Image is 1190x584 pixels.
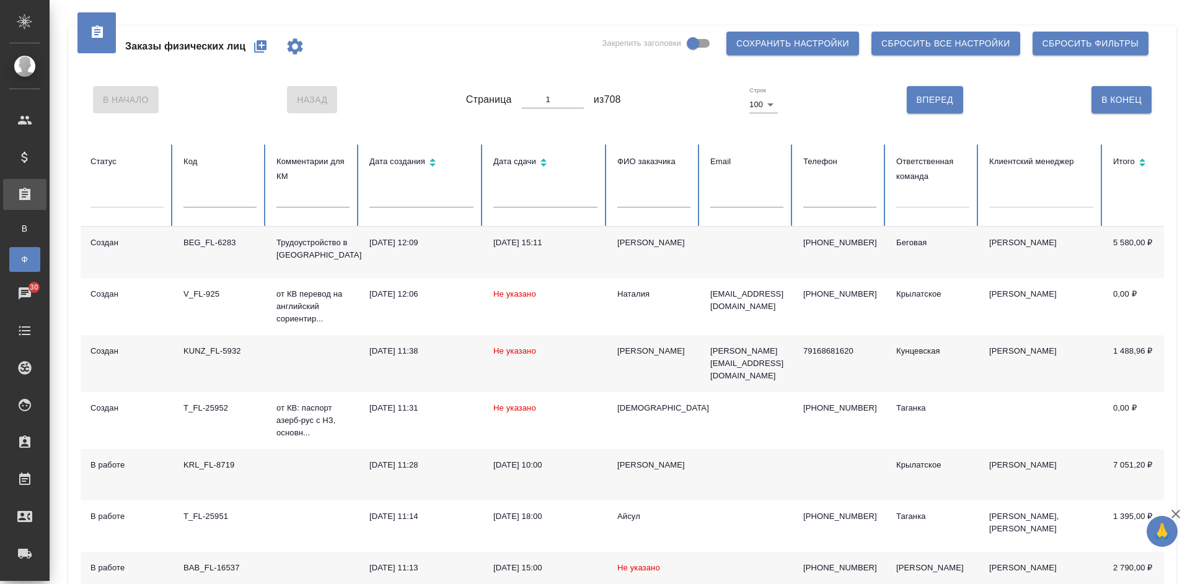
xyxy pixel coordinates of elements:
div: Комментарии для КМ [276,154,350,184]
span: Сбросить фильтры [1042,36,1139,51]
span: из 708 [594,92,621,107]
div: Крылатское [896,459,969,471]
div: [DATE] 11:14 [369,510,474,523]
span: Не указано [493,289,536,299]
span: Заказы физических лиц [125,39,245,54]
div: Клиентский менеджер [989,154,1093,169]
div: [DEMOGRAPHIC_DATA] [617,402,690,414]
div: [PERSON_NAME] [617,345,690,357]
div: ФИО заказчика [617,154,690,169]
span: 🙏 [1152,518,1173,544]
div: Email [710,154,783,169]
p: [PHONE_NUMBER] [803,402,876,414]
div: V_FL-925 [183,288,257,300]
div: Телефон [803,154,876,169]
p: [PHONE_NUMBER] [803,562,876,574]
div: [DATE] 12:06 [369,288,474,300]
div: Таганка [896,510,969,523]
div: Код [183,154,257,169]
span: В [15,222,34,235]
div: Создан [90,288,164,300]
button: Создать [245,32,275,61]
p: [EMAIL_ADDRESS][DOMAIN_NAME] [710,288,783,313]
div: Создан [90,237,164,249]
div: [PERSON_NAME] [896,562,969,574]
div: 100 [749,96,778,113]
button: В Конец [1091,86,1152,113]
td: [PERSON_NAME] [979,449,1103,500]
span: Сбросить все настройки [881,36,1010,51]
button: 🙏 [1147,516,1178,547]
div: [DATE] 15:11 [493,237,597,249]
div: Наталия [617,288,690,300]
div: [DATE] 10:00 [493,459,597,471]
p: [PHONE_NUMBER] [803,288,876,300]
div: Сортировка [369,154,474,172]
div: Создан [90,345,164,357]
p: [PERSON_NAME][EMAIL_ADDRESS][DOMAIN_NAME] [710,345,783,382]
div: В работе [90,459,164,471]
span: В Конец [1101,92,1142,108]
span: Ф [15,253,34,266]
p: Трудоустройство в [GEOGRAPHIC_DATA] [276,237,350,261]
span: Не указано [617,563,660,572]
td: [PERSON_NAME] [979,278,1103,335]
td: [PERSON_NAME] [979,335,1103,392]
td: [PERSON_NAME] [979,227,1103,278]
div: KUNZ_FL-5932 [183,345,257,357]
button: Вперед [907,86,963,113]
a: 30 [3,278,46,309]
p: от КВ: паспорт азерб-рус с НЗ, основн... [276,402,350,439]
div: Создан [90,402,164,414]
p: 79168681620 [803,345,876,357]
div: [DATE] 11:13 [369,562,474,574]
label: Строк [749,87,766,94]
div: [DATE] 11:28 [369,459,474,471]
div: KRL_FL-8719 [183,459,257,471]
div: Сортировка [1113,154,1186,172]
div: T_FL-25951 [183,510,257,523]
a: В [9,216,40,241]
div: [PERSON_NAME] [617,237,690,249]
div: Статус [90,154,164,169]
p: [PHONE_NUMBER] [803,510,876,523]
div: [PERSON_NAME] [617,459,690,471]
div: Ответственная команда [896,154,969,184]
span: Не указано [493,346,536,355]
span: Закрепить заголовки [602,37,681,50]
div: Айсул [617,510,690,523]
div: В работе [90,510,164,523]
div: BEG_FL-6283 [183,237,257,249]
button: Сбросить фильтры [1033,32,1148,55]
span: Вперед [917,92,953,108]
div: Беговая [896,237,969,249]
div: Кунцевская [896,345,969,357]
button: Сбросить все настройки [871,32,1020,55]
div: В работе [90,562,164,574]
span: Не указано [493,403,536,412]
td: [PERSON_NAME], [PERSON_NAME] [979,500,1103,552]
div: [DATE] 11:31 [369,402,474,414]
div: T_FL-25952 [183,402,257,414]
a: Ф [9,247,40,272]
span: 30 [22,281,46,294]
div: BAB_FL-16537 [183,562,257,574]
span: Страница [466,92,512,107]
div: [DATE] 15:00 [493,562,597,574]
div: Крылатское [896,288,969,300]
div: [DATE] 11:38 [369,345,474,357]
p: [PHONE_NUMBER] [803,237,876,249]
div: Таганка [896,402,969,414]
button: Сохранить настройки [726,32,859,55]
p: от КВ перевод на английский сориентир... [276,288,350,325]
div: [DATE] 18:00 [493,510,597,523]
div: [DATE] 12:09 [369,237,474,249]
span: Сохранить настройки [736,36,849,51]
div: Сортировка [493,154,597,172]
